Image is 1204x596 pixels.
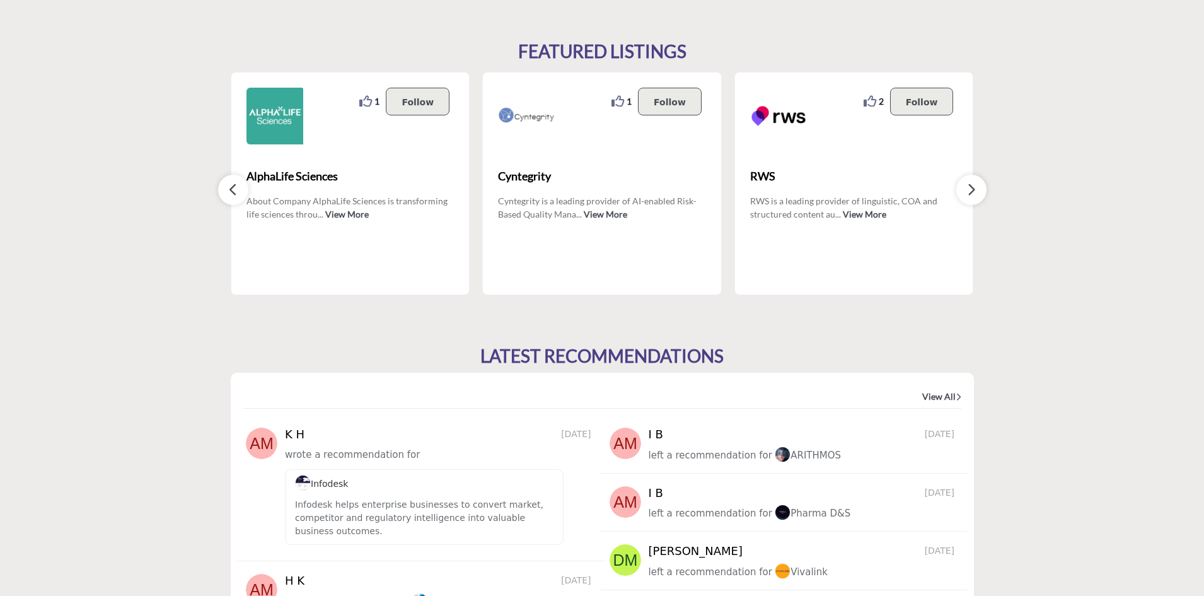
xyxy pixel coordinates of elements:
button: Follow [890,88,954,115]
h5: I B [649,486,671,500]
span: left a recommendation for [649,566,772,578]
span: [DATE] [925,544,958,558]
a: Cyntegrity [498,160,706,194]
h5: H K [285,574,307,588]
a: imageInfodesk [295,479,348,489]
button: Follow [386,88,449,115]
span: left a recommendation for [649,450,772,461]
a: AlphaLife Sciences [246,160,454,194]
p: Infodesk helps enterprise businesses to convert market, competitor and regulatory intelligence in... [295,498,553,538]
img: image [775,563,790,579]
span: 1 [627,95,632,108]
span: RWS [750,168,958,185]
a: imageVivalink [775,564,828,580]
span: Cyntegrity [498,168,706,185]
span: Infodesk [295,479,348,489]
h5: [PERSON_NAME] [649,544,743,558]
img: image [775,505,790,520]
span: Vivalink [775,566,828,578]
span: Pharma D&S [775,508,850,519]
p: About Company AlphaLife Sciences is transforming life sciences throu [246,194,454,219]
span: ARITHMOS [775,450,841,461]
span: ... [576,209,582,219]
span: 1 [374,95,379,108]
a: View More [584,209,627,219]
a: imageARITHMOS [775,448,841,464]
span: [DATE] [561,428,594,441]
img: avtar-image [610,544,641,576]
p: Cyntegrity is a leading provider of AI-enabled Risk-Based Quality Mana [498,194,706,219]
a: View More [843,209,886,219]
h2: LATEST RECOMMENDATIONS [480,346,724,367]
span: [DATE] [925,428,958,441]
p: RWS is a leading provider of linguistic, COA and structured content au [750,194,958,219]
span: [DATE] [561,574,594,587]
span: AlphaLife Sciences [246,168,454,185]
button: Follow [638,88,702,115]
a: imagePharma D&S [775,506,850,522]
span: left a recommendation for [649,508,772,519]
a: RWS [750,160,958,194]
p: Follow [654,95,686,108]
img: image [295,475,311,491]
img: Cyntegrity [498,88,555,144]
span: ... [835,209,841,219]
img: AlphaLife Sciences [246,88,303,144]
a: View More [325,209,369,219]
p: Follow [906,95,938,108]
span: ... [318,209,323,219]
span: 2 [879,95,884,108]
p: Follow [402,95,434,108]
h5: I B [649,428,671,441]
a: View All [922,390,961,403]
span: [DATE] [925,486,958,500]
img: avtar-image [246,428,277,459]
img: avtar-image [610,428,641,459]
span: wrote a recommendation for [285,449,420,460]
img: RWS [750,88,807,144]
h2: FEATURED LISTINGS [518,41,686,62]
h5: K H [285,428,307,441]
img: avtar-image [610,486,641,518]
img: image [775,447,790,462]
